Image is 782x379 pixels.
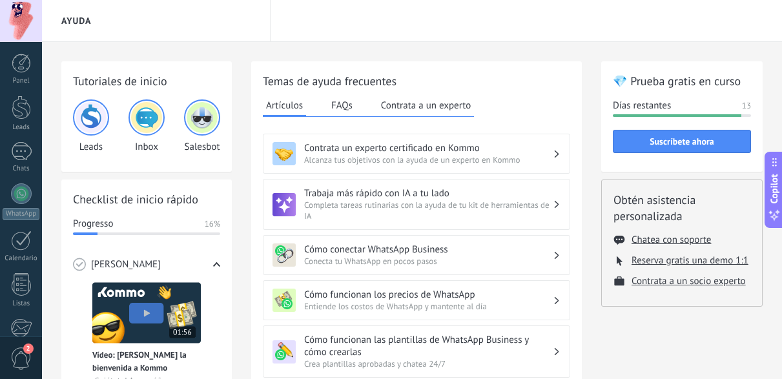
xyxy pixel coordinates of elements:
button: Chatea con soporte [632,234,711,246]
h3: Cómo funcionan los precios de WhatsApp [304,289,553,301]
span: Copilot [768,174,781,203]
div: Leads [73,99,109,153]
div: Listas [3,300,40,308]
img: Meet video [92,282,201,343]
div: Calendario [3,254,40,263]
button: FAQs [328,96,356,115]
button: Suscríbete ahora [613,130,751,153]
span: Crea plantillas aprobadas y chatea 24/7 [304,358,553,369]
span: [PERSON_NAME] [91,258,161,271]
h3: Contrata un experto certificado en Kommo [304,142,553,154]
span: Entiende los costos de WhatsApp y mantente al día [304,301,553,312]
span: Conecta tu WhatsApp en pocos pasos [304,256,553,267]
span: Alcanza tus objetivos con la ayuda de un experto en Kommo [304,154,553,165]
h2: 💎 Prueba gratis en curso [613,73,751,89]
span: 2 [23,343,34,354]
span: 16% [205,218,220,230]
button: Reserva gratis una demo 1:1 [632,254,748,267]
button: Contrata a un socio experto [632,275,746,287]
h3: Cómo funcionan las plantillas de WhatsApp Business y cómo crearlas [304,334,553,358]
span: Días restantes [613,99,671,112]
div: WhatsApp [3,208,39,220]
h2: Temas de ayuda frecuentes [263,73,570,89]
h2: Checklist de inicio rápido [73,191,220,207]
div: Panel [3,77,40,85]
button: Artículos [263,96,306,117]
span: Suscríbete ahora [650,137,714,146]
div: Salesbot [184,99,220,153]
span: 13 [742,99,751,112]
div: Inbox [129,99,165,153]
h2: Tutoriales de inicio [73,73,220,89]
h3: Cómo conectar WhatsApp Business [304,243,553,256]
span: Completa tareas rutinarias con la ayuda de tu kit de herramientas de IA [304,200,553,221]
h2: Obtén asistencia personalizada [613,192,750,224]
button: Contrata a un experto [378,96,474,115]
div: Leads [3,123,40,132]
span: Progresso [73,218,113,230]
span: Vídeo: [PERSON_NAME] la bienvenida a Kommo [92,349,201,374]
h3: Trabaja más rápido con IA a tu lado [304,187,553,200]
div: Chats [3,165,40,173]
